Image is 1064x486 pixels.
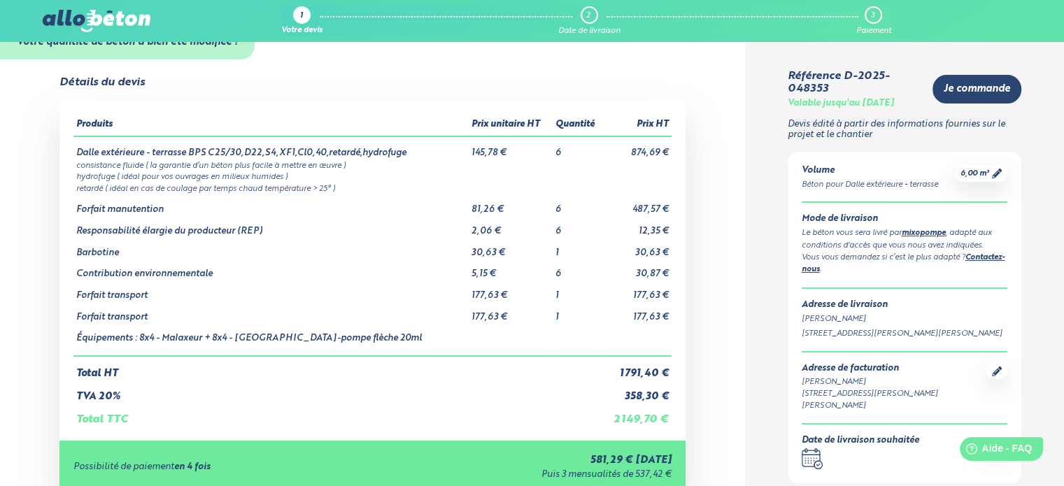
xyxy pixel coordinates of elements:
td: 1 [553,301,603,323]
td: 6 [553,194,603,215]
span: Je commande [944,83,1010,95]
td: 2,06 € [469,215,552,237]
td: 1 [553,237,603,259]
td: 30,63 € [603,237,672,259]
td: 1 [553,280,603,301]
div: Mode de livraison [802,214,1008,224]
div: Puis 3 mensualités de 537,42 € [381,470,672,480]
td: Dalle extérieure - terrasse BPS C25/30,D22,S4,XF1,Cl0,40,retardé,hydrofuge [73,136,469,159]
div: Votre devis [281,27,322,36]
div: Le béton vous sera livré par , adapté aux conditions d'accès que vous nous avez indiquées. [802,227,1008,252]
a: mixopompe [902,229,946,237]
a: 2 Date de livraison [558,6,620,36]
strong: en 4 fois [174,462,211,471]
div: [PERSON_NAME] [802,313,1008,325]
div: 1 [300,12,303,21]
td: 6 [553,215,603,237]
td: 5,15 € [469,258,552,280]
div: Adresse de facturation [802,364,987,374]
td: Contribution environnementale [73,258,469,280]
a: Je commande [932,75,1021,103]
div: Date de livraison [558,27,620,36]
th: Prix unitaire HT [469,114,552,136]
div: Date de livraison souhaitée [802,436,919,446]
td: Total TTC [73,402,602,426]
td: Forfait transport [73,280,469,301]
th: Produits [73,114,469,136]
td: Forfait transport [73,301,469,323]
td: 177,63 € [469,301,552,323]
div: Détails du devis [59,76,145,89]
td: consistance fluide ( la garantie d’un béton plus facile à mettre en œuvre ) [73,159,671,171]
td: 145,78 € [469,136,552,159]
td: Total HT [73,356,602,380]
div: Adresse de livraison [802,300,1008,310]
td: 81,26 € [469,194,552,215]
td: hydrofuge ( idéal pour vos ouvrages en milieux humides ) [73,170,671,182]
div: Volume [802,166,938,176]
td: 177,63 € [469,280,552,301]
td: 177,63 € [603,301,672,323]
th: Prix HT [603,114,672,136]
td: 12,35 € [603,215,672,237]
td: 487,57 € [603,194,672,215]
div: Paiement [856,27,891,36]
td: 358,30 € [603,380,672,403]
div: [STREET_ADDRESS][PERSON_NAME][PERSON_NAME] [802,388,987,412]
td: 6 [553,258,603,280]
iframe: Help widget launcher [939,431,1049,471]
td: Barbotine [73,237,469,259]
img: allobéton [43,10,150,32]
td: 874,69 € [603,136,672,159]
td: 6 [553,136,603,159]
td: 30,87 € [603,258,672,280]
div: 581,29 € [DATE] [381,455,672,466]
div: [STREET_ADDRESS][PERSON_NAME][PERSON_NAME] [802,328,1008,340]
div: Béton pour Dalle extérieure - terrasse [802,179,938,191]
div: Possibilité de paiement [73,462,380,473]
td: TVA 20% [73,380,602,403]
td: retardé ( idéal en cas de coulage par temps chaud température > 25° ) [73,182,671,194]
div: [PERSON_NAME] [802,376,987,388]
td: 2 149,70 € [603,402,672,426]
div: 2 [586,11,590,20]
td: 1 791,40 € [603,356,672,380]
td: 177,63 € [603,280,672,301]
td: 30,63 € [469,237,552,259]
p: Devis édité à partir des informations fournies sur le projet et le chantier [788,120,1022,140]
td: Équipements : 8x4 - Malaxeur + 8x4 - [GEOGRAPHIC_DATA]-pompe flèche 20ml [73,322,469,356]
strong: Votre quantité de béton a bien été modifiée ! [17,37,238,47]
div: Référence D-2025-048353 [788,70,922,96]
a: 1 Votre devis [281,6,322,36]
th: Quantité [553,114,603,136]
div: Vous vous demandez si c’est le plus adapté ? . [802,252,1008,277]
div: 3 [871,11,874,20]
a: 3 Paiement [856,6,891,36]
div: Valable jusqu'au [DATE] [788,99,894,109]
td: Responsabilité élargie du producteur (REP) [73,215,469,237]
td: Forfait manutention [73,194,469,215]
